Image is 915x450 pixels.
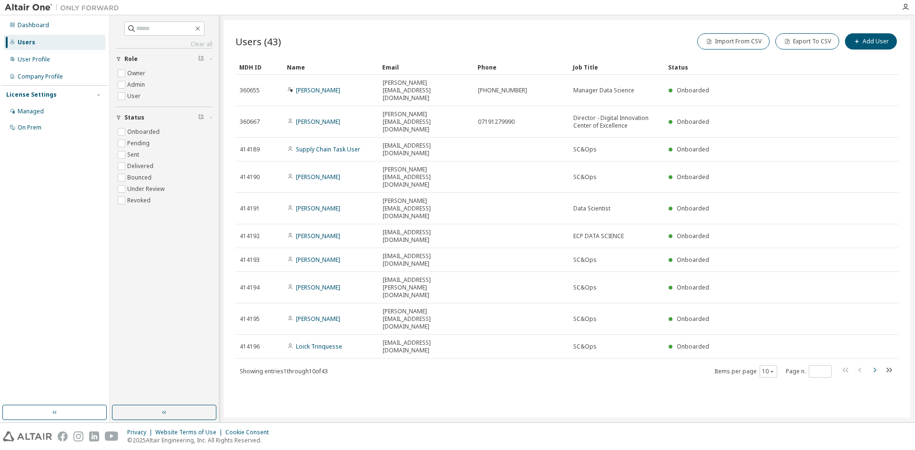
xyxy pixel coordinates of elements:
[240,87,260,94] span: 360655
[240,315,260,323] span: 414195
[89,431,99,441] img: linkedin.svg
[383,229,469,244] span: [EMAIL_ADDRESS][DOMAIN_NAME]
[155,429,225,436] div: Website Terms of Use
[3,431,52,441] img: altair_logo.svg
[240,367,328,375] span: Showing entries 1 through 10 of 43
[383,308,469,330] span: [PERSON_NAME][EMAIL_ADDRESS][DOMAIN_NAME]
[573,60,661,75] div: Job Title
[677,86,709,94] span: Onboarded
[240,118,260,126] span: 360667
[73,431,83,441] img: instagram.svg
[668,60,849,75] div: Status
[18,56,50,63] div: User Profile
[296,118,340,126] a: [PERSON_NAME]
[296,283,340,291] a: [PERSON_NAME]
[127,436,274,444] p: © 2025 Altair Engineering, Inc. All Rights Reserved.
[478,60,565,75] div: Phone
[18,108,44,115] div: Managed
[573,232,624,240] span: ECP DATA SCIENCE
[127,183,166,195] label: Under Review
[478,87,527,94] span: [PHONE_NUMBER]
[382,60,470,75] div: Email
[677,204,709,212] span: Onboarded
[296,256,340,264] a: [PERSON_NAME]
[383,252,469,268] span: [EMAIL_ADDRESS][DOMAIN_NAME]
[573,87,634,94] span: Manager Data Science
[240,205,260,212] span: 414191
[105,431,119,441] img: youtube.svg
[677,283,709,291] span: Onboarded
[697,33,770,50] button: Import From CSV
[573,256,597,264] span: SC&Ops
[677,256,709,264] span: Onboarded
[296,232,340,240] a: [PERSON_NAME]
[58,431,68,441] img: facebook.svg
[127,149,141,160] label: Sent
[225,429,274,436] div: Cookie Consent
[198,114,204,121] span: Clear filter
[116,40,213,48] a: Clear all
[235,35,281,48] span: Users (43)
[677,173,709,181] span: Onboarded
[5,3,124,12] img: Altair One
[296,315,340,323] a: [PERSON_NAME]
[127,195,152,206] label: Revoked
[127,160,155,172] label: Delivered
[383,276,469,299] span: [EMAIL_ADDRESS][PERSON_NAME][DOMAIN_NAME]
[296,145,360,153] a: Supply Chain Task User
[239,60,279,75] div: MDH ID
[383,339,469,354] span: [EMAIL_ADDRESS][DOMAIN_NAME]
[116,107,213,128] button: Status
[127,68,147,79] label: Owner
[124,114,144,121] span: Status
[573,173,597,181] span: SC&Ops
[127,90,142,102] label: User
[127,138,152,149] label: Pending
[677,145,709,153] span: Onboarded
[287,60,375,75] div: Name
[127,126,162,138] label: Onboarded
[383,79,469,102] span: [PERSON_NAME][EMAIL_ADDRESS][DOMAIN_NAME]
[845,33,897,50] button: Add User
[240,232,260,240] span: 414192
[383,110,469,133] span: [PERSON_NAME][EMAIL_ADDRESS][DOMAIN_NAME]
[240,146,260,153] span: 414189
[240,284,260,291] span: 414194
[127,429,155,436] div: Privacy
[677,315,709,323] span: Onboarded
[573,114,660,130] span: Director - Digital Innovation Center of Excellence
[677,342,709,350] span: Onboarded
[573,146,597,153] span: SC&Ops
[762,368,775,375] button: 10
[6,91,57,99] div: License Settings
[677,232,709,240] span: Onboarded
[240,173,260,181] span: 414190
[478,118,515,126] span: 07191279990
[296,342,342,350] a: Loick Trinquesse
[786,365,832,378] span: Page n.
[775,33,839,50] button: Export To CSV
[18,39,35,46] div: Users
[383,197,469,220] span: [PERSON_NAME][EMAIL_ADDRESS][DOMAIN_NAME]
[127,79,147,90] label: Admin
[18,21,49,29] div: Dashboard
[18,73,63,80] div: Company Profile
[573,315,597,323] span: SC&Ops
[573,343,597,350] span: SC&Ops
[124,55,138,63] span: Role
[198,55,204,63] span: Clear filter
[677,118,709,126] span: Onboarded
[116,49,213,70] button: Role
[573,284,597,291] span: SC&Ops
[573,205,610,212] span: Data Scientist
[18,124,41,131] div: On Prem
[127,172,153,183] label: Bounced
[296,173,340,181] a: [PERSON_NAME]
[296,86,340,94] a: [PERSON_NAME]
[240,343,260,350] span: 414196
[296,204,340,212] a: [PERSON_NAME]
[240,256,260,264] span: 414193
[714,365,777,378] span: Items per page
[383,166,469,189] span: [PERSON_NAME][EMAIL_ADDRESS][DOMAIN_NAME]
[383,142,469,157] span: [EMAIL_ADDRESS][DOMAIN_NAME]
